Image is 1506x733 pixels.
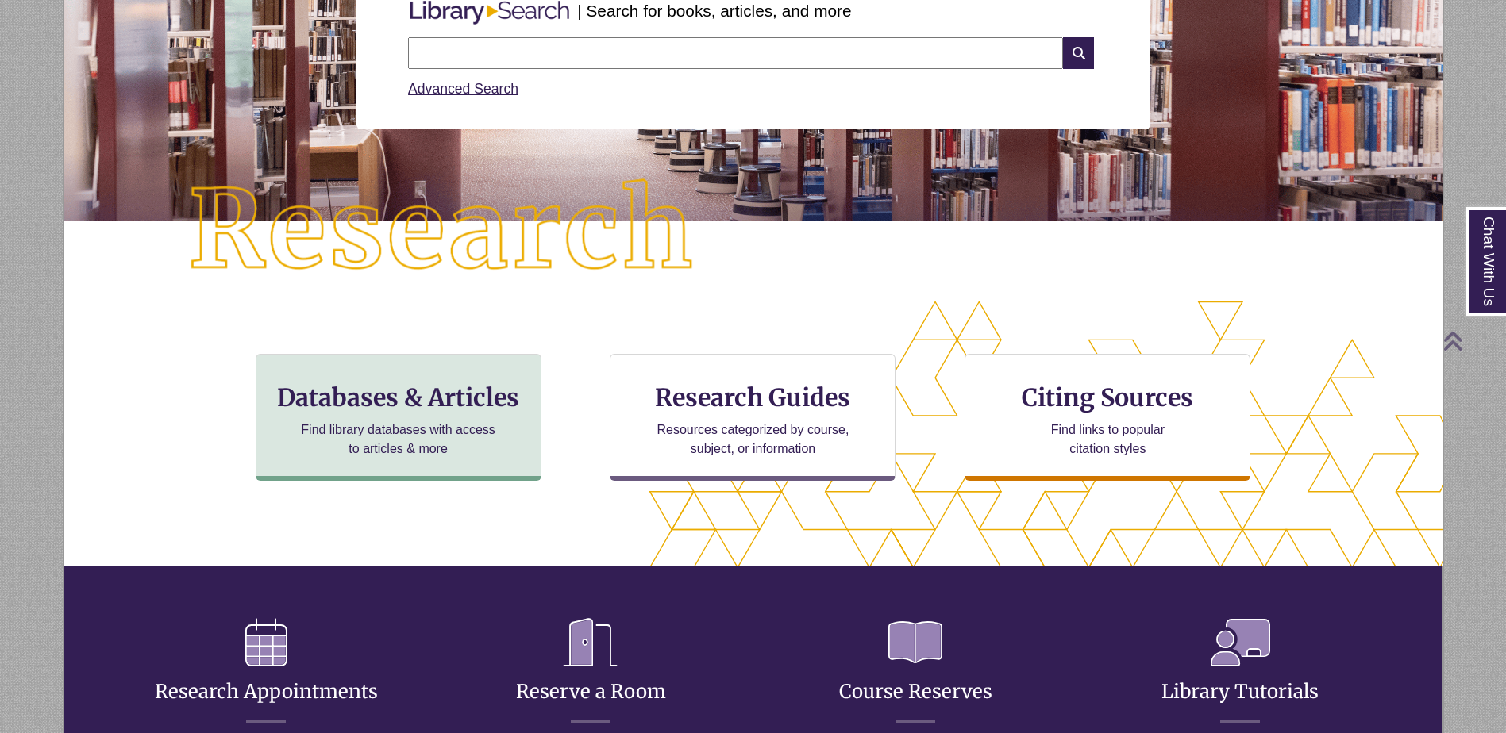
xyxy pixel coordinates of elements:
p: Resources categorized by course, subject, or information [649,420,857,459]
a: Library Tutorials [1161,641,1319,704]
a: Research Guides Resources categorized by course, subject, or information [610,354,896,481]
img: Research [132,123,753,339]
h3: Citing Sources [1011,382,1205,413]
h3: Research Guides [623,382,882,413]
p: Find library databases with access to articles & more [295,420,502,459]
h3: Databases & Articles [269,382,528,413]
a: Citing Sources Find links to popular citation styles [965,354,1250,481]
i: Search [1063,37,1093,69]
p: Find links to popular citation styles [1030,420,1185,459]
a: Reserve a Room [516,641,666,704]
a: Back to Top [1442,330,1502,351]
a: Advanced Search [408,81,518,97]
a: Research Appointments [155,641,378,704]
a: Databases & Articles Find library databases with access to articles & more [256,354,541,481]
a: Course Reserves [839,641,992,704]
